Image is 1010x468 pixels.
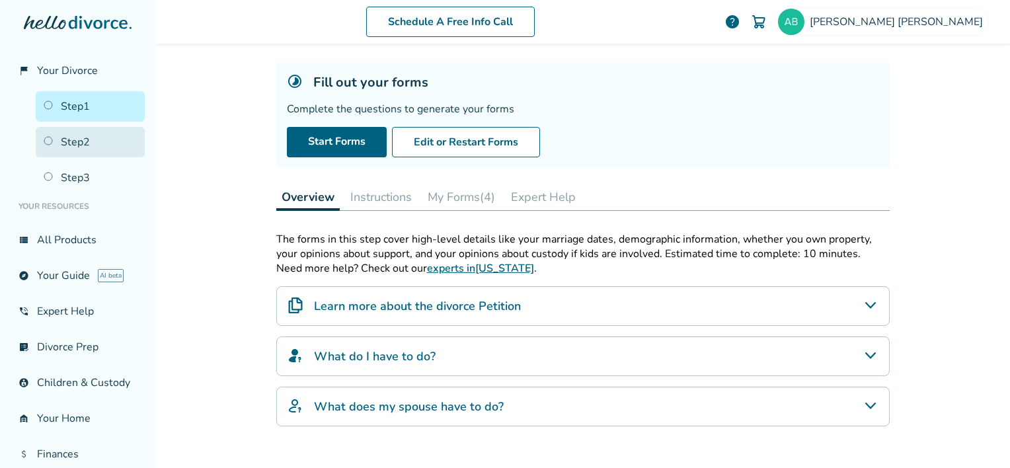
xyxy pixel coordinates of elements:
[19,65,29,76] span: flag_2
[11,193,145,219] li: Your Resources
[11,260,145,291] a: exploreYour GuideAI beta
[36,91,145,122] a: Step1
[724,14,740,30] a: help
[366,7,535,37] a: Schedule A Free Info Call
[314,348,436,365] h4: What do I have to do?
[276,261,890,276] p: Need more help? Check out our .
[276,336,890,376] div: What do I have to do?
[422,184,500,210] button: My Forms(4)
[19,306,29,317] span: phone_in_talk
[36,163,145,193] a: Step3
[751,14,767,30] img: Cart
[427,261,534,276] a: experts in[US_STATE]
[19,413,29,424] span: garage_home
[287,127,387,157] a: Start Forms
[276,232,890,261] p: The forms in this step cover high-level details like your marriage dates, demographic information...
[314,297,521,315] h4: Learn more about the divorce Petition
[314,398,504,415] h4: What does my spouse have to do?
[392,127,540,157] button: Edit or Restart Forms
[810,15,988,29] span: [PERSON_NAME] [PERSON_NAME]
[287,102,879,116] div: Complete the questions to generate your forms
[313,73,428,91] h5: Fill out your forms
[288,398,303,414] img: What does my spouse have to do?
[944,405,1010,468] iframe: Chat Widget
[19,377,29,388] span: account_child
[778,9,804,35] img: angelinabarrientos207@gmail.com
[36,127,145,157] a: Step2
[11,56,145,86] a: flag_2Your Divorce
[37,63,98,78] span: Your Divorce
[506,184,581,210] button: Expert Help
[276,184,340,211] button: Overview
[11,225,145,255] a: view_listAll Products
[276,387,890,426] div: What does my spouse have to do?
[19,449,29,459] span: attach_money
[11,368,145,398] a: account_childChildren & Custody
[288,297,303,313] img: Learn more about the divorce Petition
[19,235,29,245] span: view_list
[11,403,145,434] a: garage_homeYour Home
[11,296,145,327] a: phone_in_talkExpert Help
[11,332,145,362] a: list_alt_checkDivorce Prep
[345,184,417,210] button: Instructions
[98,269,124,282] span: AI beta
[19,342,29,352] span: list_alt_check
[19,270,29,281] span: explore
[288,348,303,364] img: What do I have to do?
[276,286,890,326] div: Learn more about the divorce Petition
